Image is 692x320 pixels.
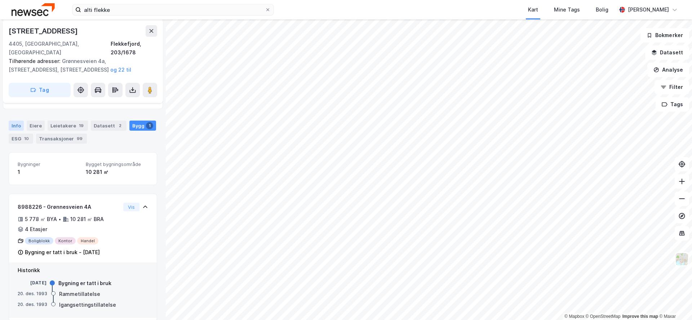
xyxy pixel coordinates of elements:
[9,121,24,131] div: Info
[25,248,100,257] div: Bygning er tatt i bruk - [DATE]
[123,203,139,211] button: Vis
[622,314,658,319] a: Improve this map
[18,280,46,286] div: [DATE]
[18,266,148,275] div: Historikk
[111,40,157,57] div: Flekkefjord, 203/1678
[36,134,87,144] div: Transaksjoner
[656,285,692,320] div: Kontrollprogram for chat
[116,122,124,129] div: 2
[655,80,689,94] button: Filter
[645,45,689,60] button: Datasett
[640,28,689,42] button: Bokmerker
[596,5,608,14] div: Bolig
[59,301,116,309] div: Igangsettingstillatelse
[23,135,30,142] div: 10
[18,161,80,167] span: Bygninger
[25,215,57,224] div: 5 778 ㎡ BYA
[75,135,84,142] div: 99
[9,40,111,57] div: 4405, [GEOGRAPHIC_DATA], [GEOGRAPHIC_DATA]
[18,301,48,308] div: 20. des. 1993
[647,63,689,77] button: Analyse
[564,314,584,319] a: Mapbox
[91,121,127,131] div: Datasett
[628,5,669,14] div: [PERSON_NAME]
[675,252,689,266] img: Z
[27,121,45,131] div: Eiere
[586,314,621,319] a: OpenStreetMap
[656,97,689,112] button: Tags
[86,168,148,176] div: 10 281 ㎡
[25,225,47,234] div: 4 Etasjer
[70,215,104,224] div: 10 281 ㎡ BRA
[528,5,538,14] div: Kart
[18,168,80,176] div: 1
[59,290,100,298] div: Rammetillatelse
[656,285,692,320] iframe: Chat Widget
[146,122,153,129] div: 1
[58,279,111,288] div: Bygning er tatt i bruk
[9,83,71,97] button: Tag
[129,121,156,131] div: Bygg
[554,5,580,14] div: Mine Tags
[77,122,85,129] div: 19
[9,57,151,74] div: Grønnesveien 4a, [STREET_ADDRESS], [STREET_ADDRESS]
[86,161,148,167] span: Bygget bygningsområde
[9,58,62,64] span: Tilhørende adresser:
[9,134,33,144] div: ESG
[12,3,55,16] img: newsec-logo.f6e21ccffca1b3a03d2d.png
[18,203,120,211] div: 8988226 - Grønnesveien 4A
[58,216,61,222] div: •
[81,4,265,15] input: Søk på adresse, matrikkel, gårdeiere, leietakere eller personer
[9,25,79,37] div: [STREET_ADDRESS]
[18,290,48,297] div: 20. des. 1993
[48,121,88,131] div: Leietakere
